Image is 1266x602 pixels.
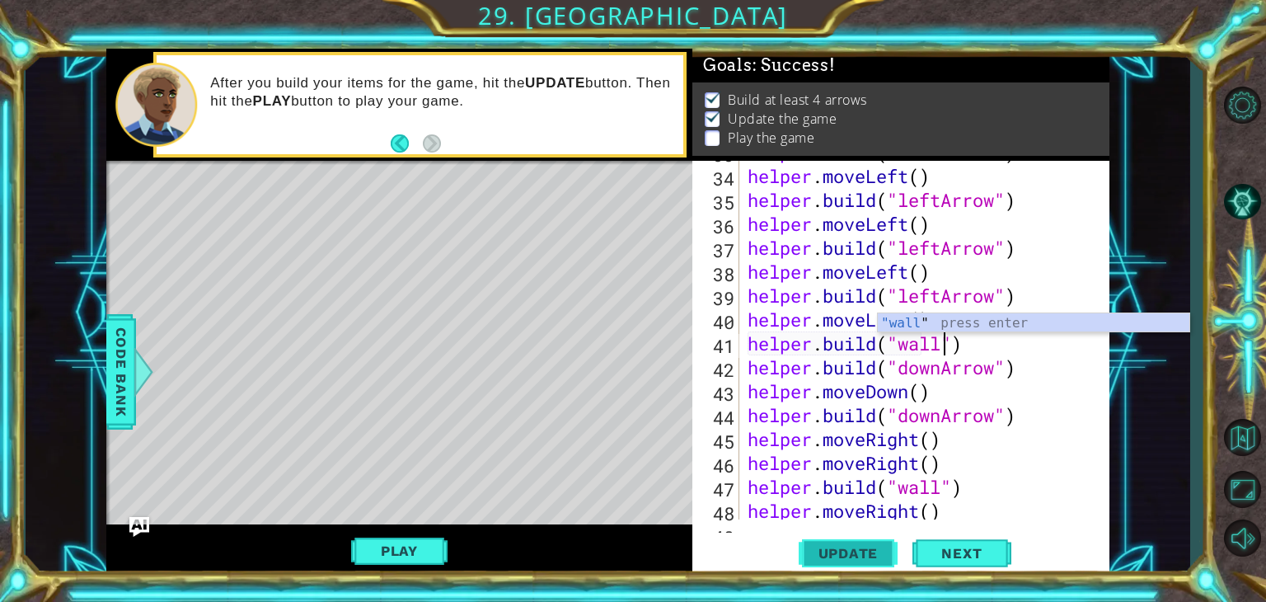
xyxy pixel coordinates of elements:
[1218,468,1266,511] button: Maximize Browser
[728,91,867,109] p: Build at least 4 arrows
[696,238,739,262] div: 37
[696,406,739,430] div: 44
[703,55,835,76] span: Goals
[696,382,739,406] div: 43
[728,110,837,128] p: Update the game
[391,134,423,153] button: Back
[728,129,814,147] p: Play the game
[696,286,739,310] div: 39
[705,91,721,104] img: Check mark for checkbox
[696,190,739,214] div: 35
[753,55,836,75] span: : Success!
[912,529,1011,571] button: Next
[696,167,739,190] div: 34
[696,430,739,454] div: 45
[696,334,739,358] div: 41
[696,214,739,238] div: 36
[423,134,441,153] button: Next
[696,358,739,382] div: 42
[696,525,739,549] div: 49
[696,477,739,501] div: 47
[799,533,898,575] button: Update
[1218,516,1266,560] button: Mute
[925,542,998,558] span: Next
[696,501,739,525] div: 48
[210,74,672,111] p: After you build your items for the game, hit the button. Then hit the button to play your game.
[1218,413,1266,461] button: Back to Map
[696,310,739,334] div: 40
[525,75,585,91] strong: UPDATE
[696,262,739,286] div: 38
[129,517,149,537] button: Ask AI
[696,454,739,477] div: 46
[108,322,134,422] span: Code Bank
[1218,411,1266,465] a: Back to Map
[351,535,448,567] button: Play
[802,545,895,562] span: Update
[253,93,292,109] strong: PLAY
[705,110,721,123] img: Check mark for checkbox
[1218,181,1266,224] button: AI Hint
[1218,83,1266,127] button: Level Options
